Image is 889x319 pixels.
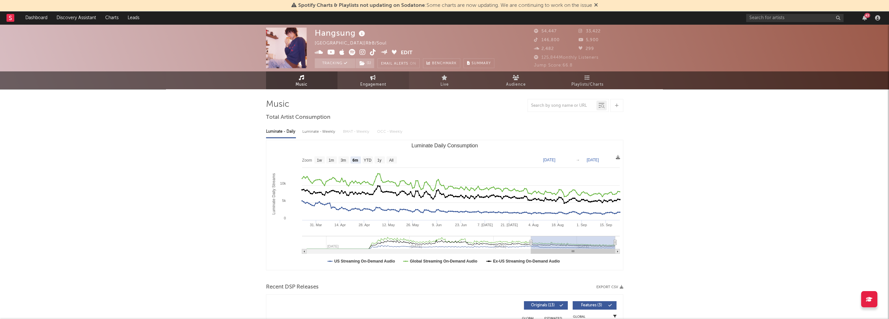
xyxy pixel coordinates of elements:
[355,58,375,68] span: ( 1 )
[266,126,296,137] div: Luminate - Daily
[501,223,518,227] text: 21. [DATE]
[266,114,330,121] span: Total Artist Consumption
[360,81,386,89] span: Engagement
[864,13,870,18] div: 43
[315,28,367,38] div: Hangsung
[440,81,449,89] span: Live
[862,15,867,20] button: 43
[296,81,308,89] span: Music
[302,126,337,137] div: Luminate - Weekly
[389,158,393,163] text: All
[578,29,601,33] span: 33,422
[409,71,480,89] a: Live
[578,47,594,51] span: 299
[493,259,560,264] text: Ex-US Streaming On-Demand Audio
[594,3,598,8] span: Dismiss
[21,11,52,24] a: Dashboard
[123,11,144,24] a: Leads
[587,158,599,162] text: [DATE]
[573,301,616,310] button: Features(3)
[410,259,477,264] text: Global Streaming On-Demand Audio
[337,71,409,89] a: Engagement
[432,60,457,67] span: Benchmark
[534,63,573,67] span: Jump Score: 66.8
[506,81,526,89] span: Audience
[352,158,358,163] text: 6m
[266,283,319,291] span: Recent DSP Releases
[423,58,460,68] a: Benchmark
[577,223,587,227] text: 1. Sep
[406,223,419,227] text: 26. May
[534,47,554,51] span: 2,482
[578,38,599,42] span: 5,900
[317,158,322,163] text: 1w
[52,11,101,24] a: Discovery Assistant
[528,103,596,108] input: Search by song name or URL
[315,58,355,68] button: Tracking
[472,62,491,65] span: Summary
[432,223,441,227] text: 9. Jun
[576,158,580,162] text: →
[377,158,381,163] text: 1y
[298,3,592,8] span: : Some charts are now updating. We are continuing to work on the issue
[543,158,555,162] text: [DATE]
[596,285,623,289] button: Export CSV
[600,223,612,227] text: 15. Sep
[577,303,607,307] span: Features ( 3 )
[298,3,425,8] span: Spotify Charts & Playlists not updating on Sodatone
[271,173,276,215] text: Luminate Daily Streams
[477,223,492,227] text: 7. [DATE]
[552,71,623,89] a: Playlists/Charts
[382,223,395,227] text: 12. May
[534,55,599,60] span: 125,844 Monthly Listeners
[455,223,466,227] text: 23. Jun
[310,223,322,227] text: 31. Mar
[528,223,538,227] text: 4. Aug
[410,62,416,66] em: On
[302,158,312,163] text: Zoom
[524,301,568,310] button: Originals(13)
[280,181,286,185] text: 10k
[358,223,370,227] text: 28. Apr
[266,71,337,89] a: Music
[315,40,394,47] div: [GEOGRAPHIC_DATA] | R&B/Soul
[551,223,563,227] text: 18. Aug
[401,49,413,57] button: Edit
[282,199,286,202] text: 5k
[746,14,844,22] input: Search for artists
[334,259,395,264] text: US Streaming On-Demand Audio
[411,143,478,148] text: Luminate Daily Consumption
[363,158,371,163] text: YTD
[534,29,557,33] span: 54,447
[340,158,346,163] text: 3m
[356,58,374,68] button: (1)
[464,58,494,68] button: Summary
[480,71,552,89] a: Audience
[284,216,286,220] text: 0
[334,223,346,227] text: 14. Apr
[328,158,334,163] text: 1m
[528,303,558,307] span: Originals ( 13 )
[571,81,603,89] span: Playlists/Charts
[377,58,420,68] button: Email AlertsOn
[266,140,623,270] svg: Luminate Daily Consumption
[534,38,560,42] span: 146,800
[101,11,123,24] a: Charts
